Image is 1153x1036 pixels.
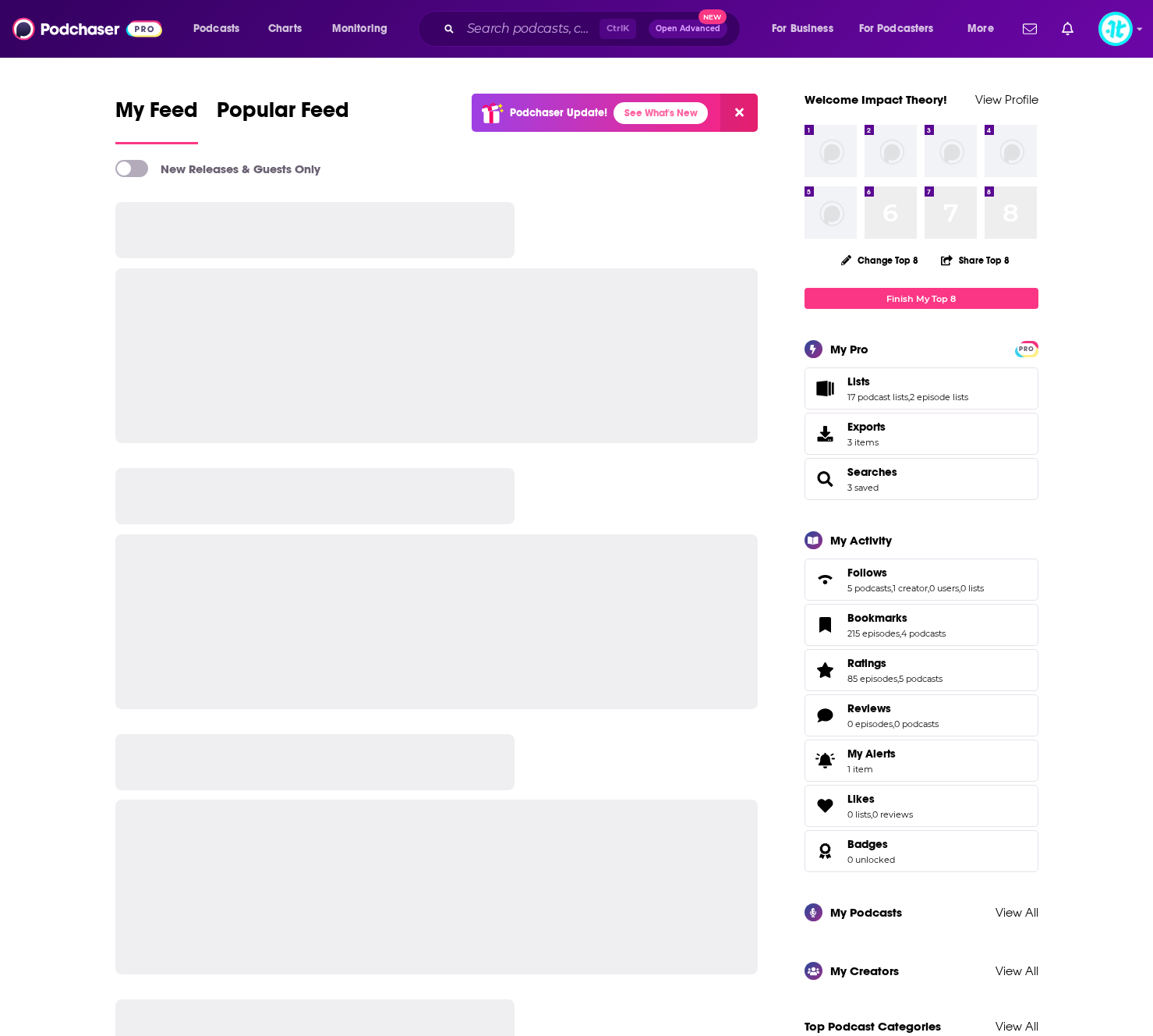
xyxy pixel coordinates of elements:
span: Lists [847,374,870,388]
a: View Profile [975,92,1038,107]
div: My Podcasts [830,905,902,920]
a: 0 lists [960,583,984,594]
span: , [893,718,894,729]
span: , [891,583,893,594]
button: open menu [849,16,957,41]
a: 0 unlocked [847,854,895,865]
span: My Alerts [847,747,896,761]
span: Exports [810,423,841,445]
span: Ctrl K [599,19,636,39]
a: Show notifications dropdown [1017,16,1043,42]
p: Podchaser Update! [510,106,607,119]
img: missing-image.png [925,125,977,177]
a: Follows [847,566,984,580]
a: 2 episode lists [910,392,968,403]
span: , [897,673,899,684]
a: Popular Feed [217,97,349,144]
img: missing-image.png [865,125,917,177]
button: Show profile menu [1098,12,1133,46]
a: 5 podcasts [899,673,943,684]
button: open menu [321,16,408,41]
img: missing-image.png [985,125,1037,177]
div: My Pro [830,342,868,357]
a: See What's New [614,102,708,124]
div: Search podcasts, credits, & more... [433,11,755,47]
button: Share Top 8 [940,245,1010,275]
span: Open Advanced [656,25,720,33]
a: 17 podcast lists [847,392,908,403]
span: Ratings [805,649,1038,691]
span: Badges [805,830,1038,872]
span: , [900,628,901,639]
a: Top Podcast Categories [805,1019,941,1034]
a: View All [996,1019,1038,1034]
span: , [928,583,929,594]
a: Likes [847,792,913,806]
div: My Activity [830,533,892,548]
a: 85 episodes [847,673,897,684]
button: Open AdvancedNew [649,20,727,38]
img: missing-image.png [805,125,857,177]
a: PRO [1017,342,1036,354]
a: Show notifications dropdown [1056,16,1080,42]
span: For Podcasters [859,18,934,40]
span: More [967,18,994,40]
span: Follows [805,559,1038,601]
a: 0 lists [847,809,871,820]
a: Follows [810,569,841,591]
a: My Feed [115,97,198,144]
a: Bookmarks [810,614,841,636]
input: Search podcasts, credits, & more... [461,16,599,41]
span: Popular Feed [217,97,349,133]
a: 3 saved [847,482,879,493]
span: Ratings [847,656,886,670]
a: Lists [810,378,841,399]
a: Badges [847,837,895,851]
span: , [959,583,960,594]
span: For Business [772,18,833,40]
span: Exports [847,420,886,434]
a: 4 podcasts [901,628,946,639]
span: Searches [805,458,1038,500]
a: 1 creator [893,583,928,594]
a: 0 podcasts [894,718,939,729]
button: open menu [761,16,853,41]
span: Podcasts [193,18,239,40]
span: Follows [847,566,887,580]
a: 5 podcasts [847,583,891,594]
a: Charts [258,16,311,41]
span: Reviews [847,701,891,715]
a: Ratings [847,656,943,670]
a: My Alerts [805,740,1038,782]
span: , [908,392,910,403]
button: open menu [182,16,260,41]
a: 0 reviews [872,809,913,820]
span: New [699,9,727,24]
span: Bookmarks [847,611,907,625]
img: Podchaser - Follow, Share and Rate Podcasts [12,14,162,44]
a: 0 users [929,583,959,594]
img: User Profile [1098,12,1133,46]
span: Lists [805,367,1038,410]
a: Searches [847,465,897,479]
span: Reviews [805,694,1038,736]
button: Change Top 8 [832,250,928,270]
a: Reviews [847,701,939,715]
a: New Releases & Guests Only [115,160,320,177]
a: Searches [810,468,841,490]
a: View All [996,963,1038,978]
span: Likes [847,792,875,806]
span: Monitoring [332,18,387,40]
a: 215 episodes [847,628,900,639]
a: Bookmarks [847,611,946,625]
a: Likes [810,795,841,817]
span: 1 item [847,764,896,775]
span: Charts [268,18,302,40]
a: Welcome Impact Theory! [805,92,947,107]
span: PRO [1017,343,1036,355]
span: Badges [847,837,888,851]
span: My Feed [115,97,198,133]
